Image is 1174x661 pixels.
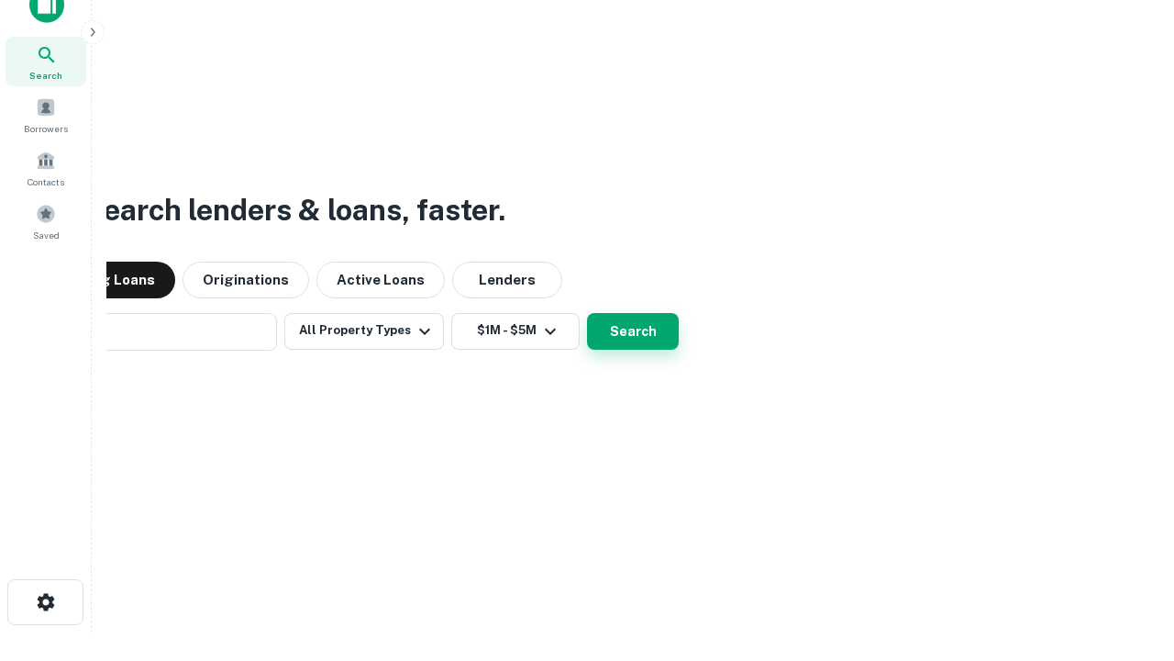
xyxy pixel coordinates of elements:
[284,313,444,350] button: All Property Types
[316,262,445,298] button: Active Loans
[33,228,60,242] span: Saved
[24,121,68,136] span: Borrowers
[451,313,580,350] button: $1M - $5M
[1082,514,1174,602] iframe: Chat Widget
[29,68,62,83] span: Search
[587,313,679,350] button: Search
[6,90,86,140] a: Borrowers
[452,262,562,298] button: Lenders
[6,143,86,193] a: Contacts
[183,262,309,298] button: Originations
[6,196,86,246] a: Saved
[6,37,86,86] a: Search
[83,188,505,232] h3: Search lenders & loans, faster.
[28,174,64,189] span: Contacts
